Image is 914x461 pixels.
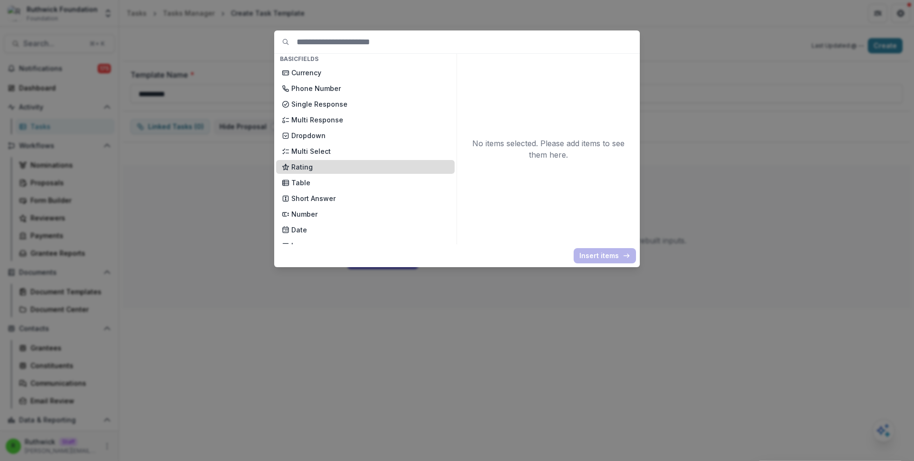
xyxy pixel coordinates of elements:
[574,248,636,263] button: Insert items
[291,83,449,93] p: Phone Number
[291,241,449,251] p: Long answer
[291,115,449,125] p: Multi Response
[291,225,449,235] p: Date
[291,178,449,188] p: Table
[291,130,449,140] p: Dropdown
[291,99,449,109] p: Single Response
[467,138,630,160] p: No items selected. Please add items to see them here.
[291,209,449,219] p: Number
[291,193,449,203] p: Short Answer
[291,162,449,172] p: Rating
[291,68,449,78] p: Currency
[291,146,449,156] p: Multi Select
[276,54,455,64] h4: Basic Fields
